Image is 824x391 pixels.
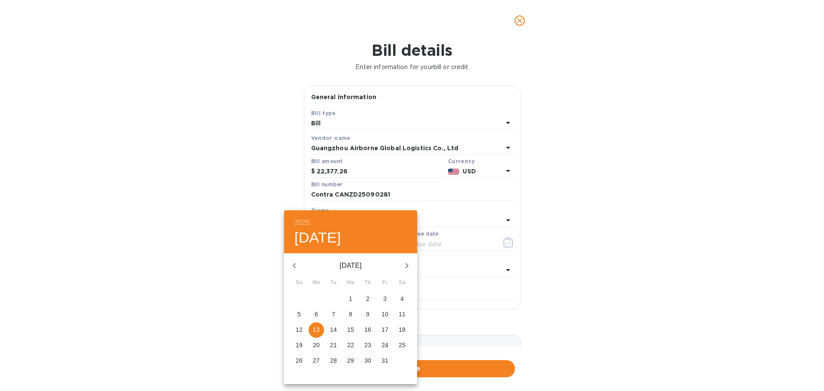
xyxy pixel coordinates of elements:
[349,294,352,303] p: 1
[330,356,337,365] p: 28
[394,291,410,307] button: 4
[309,279,324,287] span: Mo
[305,261,397,271] p: [DATE]
[394,322,410,338] button: 18
[377,291,393,307] button: 3
[343,338,358,353] button: 22
[394,338,410,353] button: 25
[360,291,376,307] button: 2
[394,279,410,287] span: Sa
[343,353,358,369] button: 29
[347,356,354,365] p: 29
[399,341,406,349] p: 25
[326,279,341,287] span: Tu
[291,353,307,369] button: 26
[377,353,393,369] button: 31
[315,310,318,318] p: 6
[364,341,371,349] p: 23
[343,307,358,322] button: 8
[399,325,406,334] p: 18
[343,291,358,307] button: 1
[347,341,354,349] p: 22
[326,322,341,338] button: 14
[377,307,393,322] button: 10
[313,325,320,334] p: 13
[343,279,358,287] span: We
[377,338,393,353] button: 24
[313,341,320,349] p: 20
[383,294,387,303] p: 3
[330,341,337,349] p: 21
[399,310,406,318] p: 11
[360,322,376,338] button: 16
[343,322,358,338] button: 15
[313,356,320,365] p: 27
[296,356,303,365] p: 26
[309,322,324,338] button: 13
[326,307,341,322] button: 7
[347,325,354,334] p: 15
[309,338,324,353] button: 20
[326,338,341,353] button: 21
[330,325,337,334] p: 14
[296,325,303,334] p: 12
[326,353,341,369] button: 28
[382,310,388,318] p: 10
[366,294,370,303] p: 2
[400,294,404,303] p: 4
[382,341,388,349] p: 24
[309,353,324,369] button: 27
[297,310,301,318] p: 5
[349,310,352,318] p: 8
[291,338,307,353] button: 19
[382,356,388,365] p: 31
[360,279,376,287] span: Th
[360,353,376,369] button: 30
[366,310,370,318] p: 9
[309,307,324,322] button: 6
[296,341,303,349] p: 19
[360,307,376,322] button: 9
[364,325,371,334] p: 16
[382,325,388,334] p: 17
[377,322,393,338] button: 17
[291,279,307,287] span: Su
[294,229,341,247] button: [DATE]
[360,338,376,353] button: 23
[294,217,310,229] button: 2025
[332,310,335,318] p: 7
[364,356,371,365] p: 30
[291,322,307,338] button: 12
[394,307,410,322] button: 11
[291,307,307,322] button: 5
[377,279,393,287] span: Fr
